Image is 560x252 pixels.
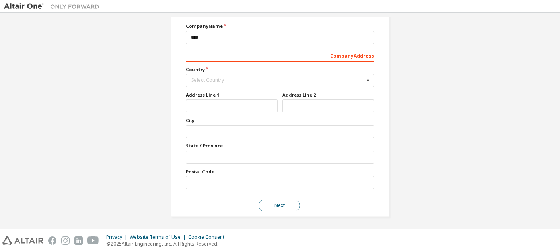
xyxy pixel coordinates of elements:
p: © 2025 Altair Engineering, Inc. All Rights Reserved. [106,240,229,247]
div: Cookie Consent [188,234,229,240]
div: Company Address [186,49,374,62]
img: altair_logo.svg [2,236,43,245]
label: City [186,117,374,124]
img: Altair One [4,2,103,10]
img: facebook.svg [48,236,56,245]
label: State / Province [186,143,374,149]
img: linkedin.svg [74,236,83,245]
div: Select Country [191,78,364,83]
img: instagram.svg [61,236,70,245]
label: Company Name [186,23,374,29]
button: Next [259,200,300,211]
label: Postal Code [186,169,374,175]
label: Country [186,66,374,73]
div: Privacy [106,234,130,240]
img: youtube.svg [87,236,99,245]
label: Address Line 2 [282,92,374,98]
div: Website Terms of Use [130,234,188,240]
label: Address Line 1 [186,92,278,98]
